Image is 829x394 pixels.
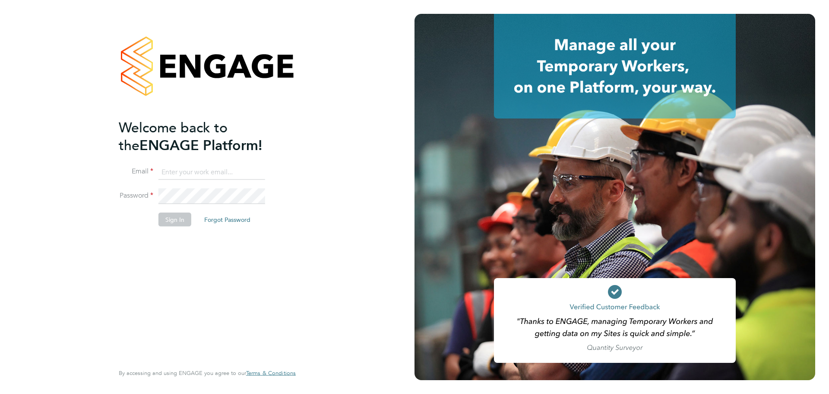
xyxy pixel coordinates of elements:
span: By accessing and using ENGAGE you agree to our [119,369,296,377]
span: Welcome back to the [119,119,228,154]
label: Email [119,167,153,176]
a: Terms & Conditions [246,370,296,377]
input: Enter your work email... [158,164,265,180]
button: Forgot Password [197,213,257,227]
h2: ENGAGE Platform! [119,119,287,154]
label: Password [119,191,153,200]
button: Sign In [158,213,191,227]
